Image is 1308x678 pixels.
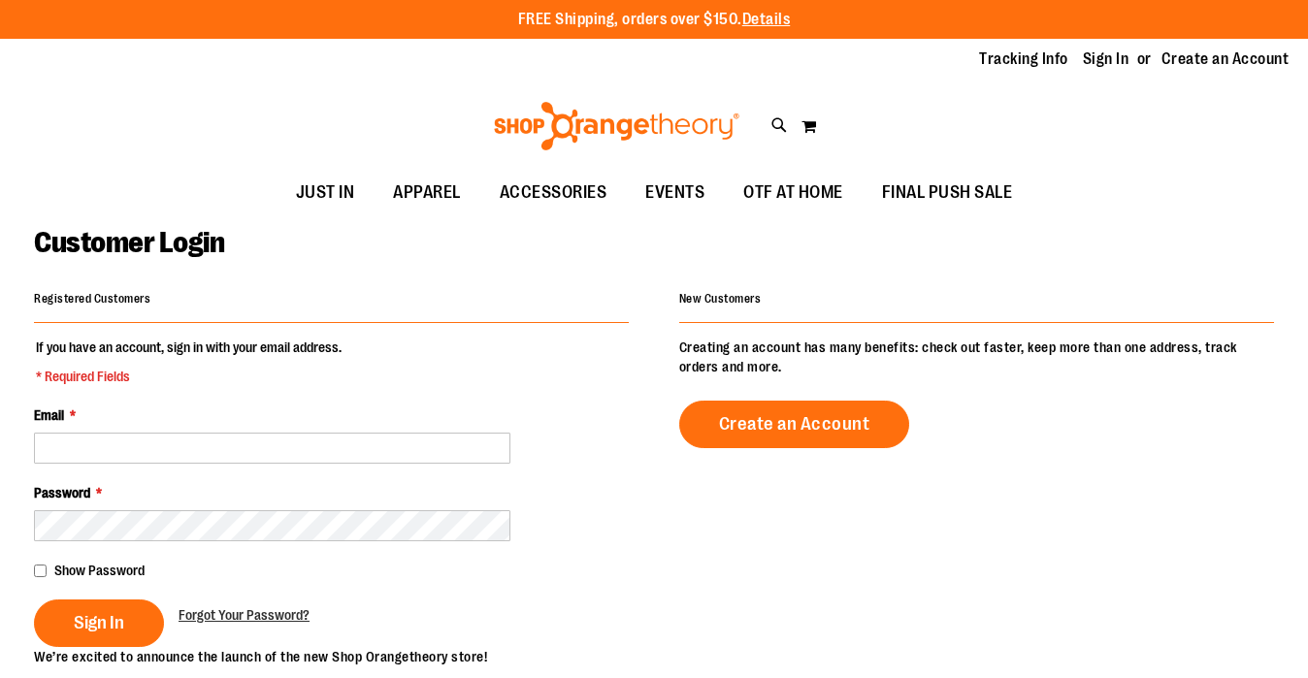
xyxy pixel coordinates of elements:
legend: If you have an account, sign in with your email address. [34,338,343,386]
span: EVENTS [645,171,704,214]
span: Show Password [54,563,145,578]
strong: New Customers [679,292,762,306]
a: Tracking Info [979,48,1068,70]
span: Email [34,407,64,423]
span: FINAL PUSH SALE [882,171,1013,214]
a: ACCESSORIES [480,171,627,215]
span: OTF AT HOME [743,171,843,214]
p: Creating an account has many benefits: check out faster, keep more than one address, track orders... [679,338,1274,376]
a: OTF AT HOME [724,171,863,215]
a: EVENTS [626,171,724,215]
span: Customer Login [34,226,224,259]
span: Password [34,485,90,500]
a: Sign In [1083,48,1129,70]
span: APPAREL [393,171,461,214]
span: Forgot Your Password? [179,607,310,623]
p: We’re excited to announce the launch of the new Shop Orangetheory store! [34,647,654,666]
a: APPAREL [374,171,480,215]
span: * Required Fields [36,367,342,386]
span: ACCESSORIES [500,171,607,214]
a: Create an Account [1161,48,1290,70]
a: Details [742,11,791,28]
img: Shop Orangetheory [491,102,742,150]
a: JUST IN [277,171,375,215]
button: Sign In [34,599,164,647]
p: FREE Shipping, orders over $150. [518,9,791,31]
span: Sign In [74,612,124,633]
a: Forgot Your Password? [179,605,310,625]
strong: Registered Customers [34,292,150,306]
a: FINAL PUSH SALE [863,171,1032,215]
span: JUST IN [296,171,355,214]
a: Create an Account [679,401,910,448]
span: Create an Account [719,413,870,435]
